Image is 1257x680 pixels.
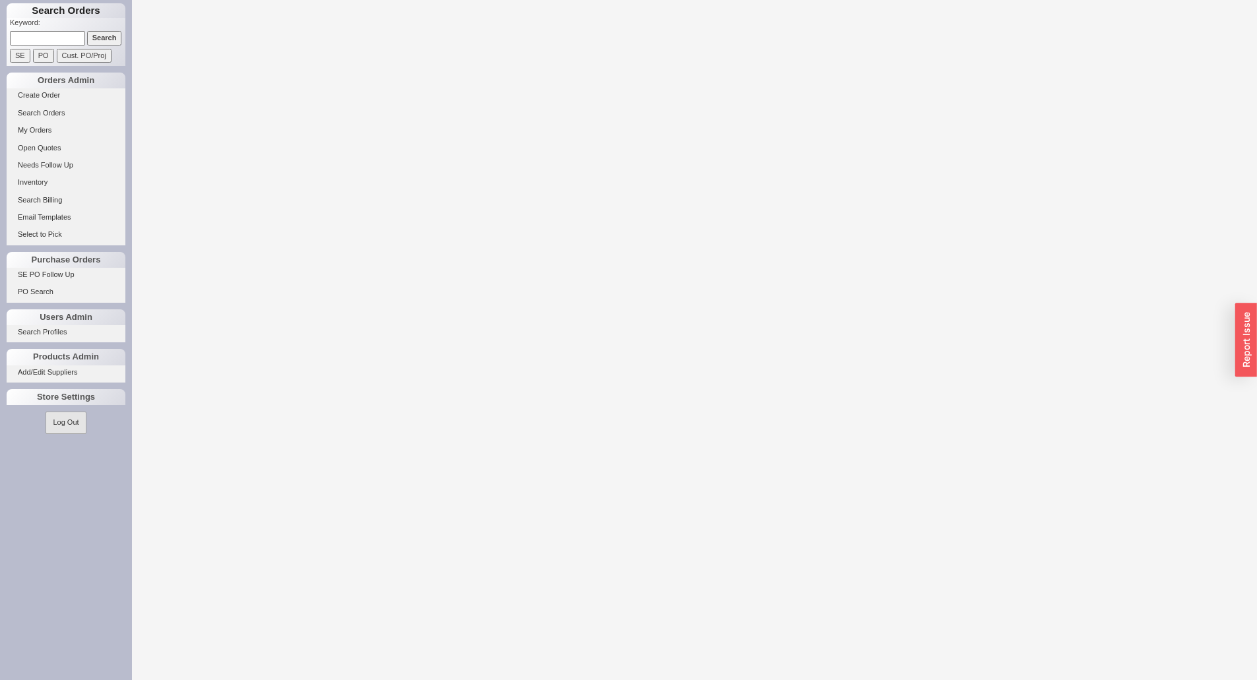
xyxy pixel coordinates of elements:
div: Orders Admin [7,73,125,88]
a: Search Profiles [7,325,125,339]
div: Purchase Orders [7,252,125,268]
div: Store Settings [7,389,125,405]
input: PO [33,49,54,63]
a: PO Search [7,285,125,299]
input: Cust. PO/Proj [57,49,112,63]
input: SE [10,49,30,63]
a: My Orders [7,123,125,137]
input: Search [87,31,122,45]
h1: Search Orders [7,3,125,18]
a: Search Billing [7,193,125,207]
a: SE PO Follow Up [7,268,125,282]
a: Email Templates [7,210,125,224]
a: Search Orders [7,106,125,120]
button: Log Out [46,412,86,433]
a: Inventory [7,175,125,189]
div: Products Admin [7,349,125,365]
p: Keyword: [10,18,125,31]
a: Needs Follow Up [7,158,125,172]
span: Needs Follow Up [18,161,73,169]
div: Users Admin [7,309,125,325]
a: Select to Pick [7,228,125,241]
a: Open Quotes [7,141,125,155]
a: Create Order [7,88,125,102]
a: Add/Edit Suppliers [7,365,125,379]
